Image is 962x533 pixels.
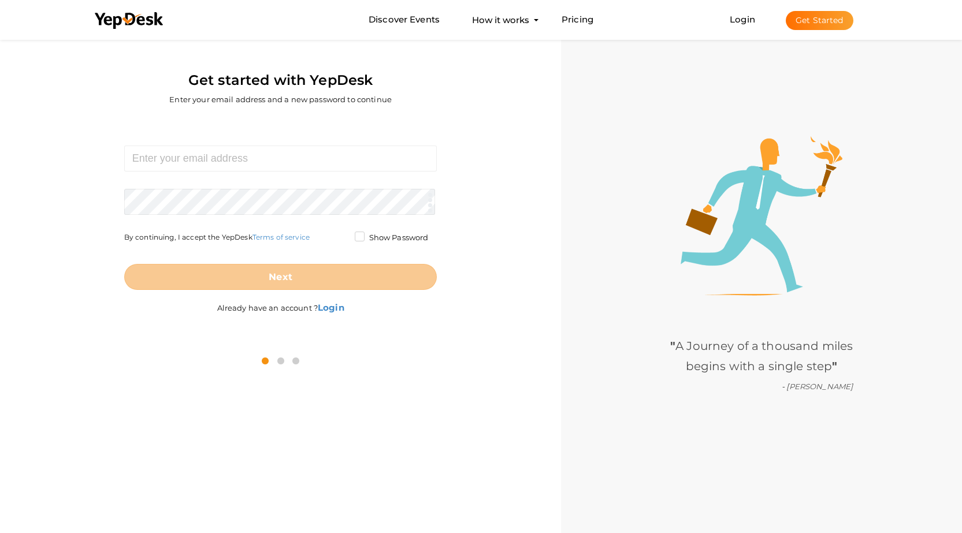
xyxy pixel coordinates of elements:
b: " [832,359,837,373]
button: How it works [469,9,533,31]
label: Get started with YepDesk [188,69,373,91]
input: Enter your email address [124,146,437,172]
i: - [PERSON_NAME] [782,382,853,391]
b: Login [318,302,344,313]
a: Pricing [562,9,593,31]
label: By continuing, I accept the YepDesk [124,232,310,242]
span: A Journey of a thousand miles begins with a single step [670,339,853,373]
label: Enter your email address and a new password to continue [169,94,392,105]
label: Already have an account ? [217,290,344,314]
a: Terms of service [252,233,310,241]
button: Next [124,264,437,290]
a: Login [730,14,755,25]
a: Discover Events [369,9,440,31]
b: Next [269,271,292,282]
label: Show Password [355,232,429,244]
img: step1-illustration.png [681,136,842,296]
b: " [670,339,675,353]
button: Get Started [786,11,853,30]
